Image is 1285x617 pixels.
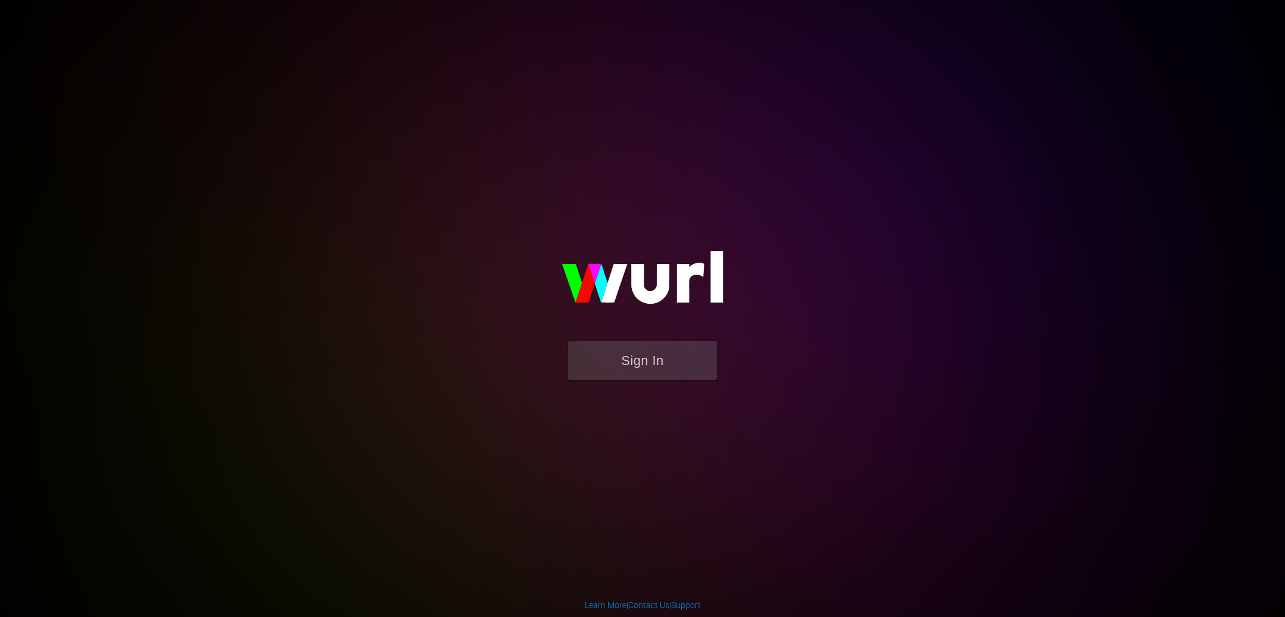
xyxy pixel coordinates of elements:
[524,225,761,341] img: wurl-logo-on-black-223613ac3d8ba8fe6dc639794a292ebdb59501304c7dfd60c99c58986ef67473.svg
[628,600,669,610] a: Contact Us
[585,600,626,610] a: Learn More
[585,599,701,611] div: | |
[671,600,701,610] a: Support
[568,341,717,380] button: Sign In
